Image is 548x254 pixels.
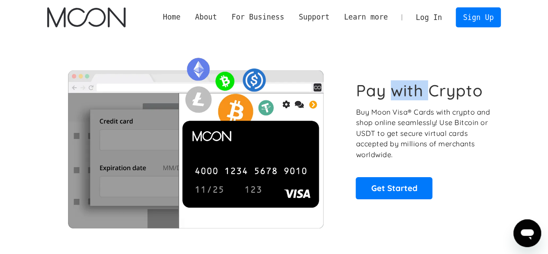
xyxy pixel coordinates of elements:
[47,7,126,27] img: Moon Logo
[47,52,344,228] img: Moon Cards let you spend your crypto anywhere Visa is accepted.
[456,7,501,27] a: Sign Up
[356,177,432,199] a: Get Started
[292,12,337,23] div: Support
[231,12,284,23] div: For Business
[356,81,483,100] h1: Pay with Crypto
[344,12,388,23] div: Learn more
[188,12,224,23] div: About
[356,107,491,160] p: Buy Moon Visa® Cards with crypto and shop online seamlessly! Use Bitcoin or USDT to get secure vi...
[195,12,217,23] div: About
[513,219,541,247] iframe: Button to launch messaging window
[298,12,329,23] div: Support
[224,12,292,23] div: For Business
[409,8,449,27] a: Log In
[337,12,395,23] div: Learn more
[156,12,188,23] a: Home
[47,7,126,27] a: home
